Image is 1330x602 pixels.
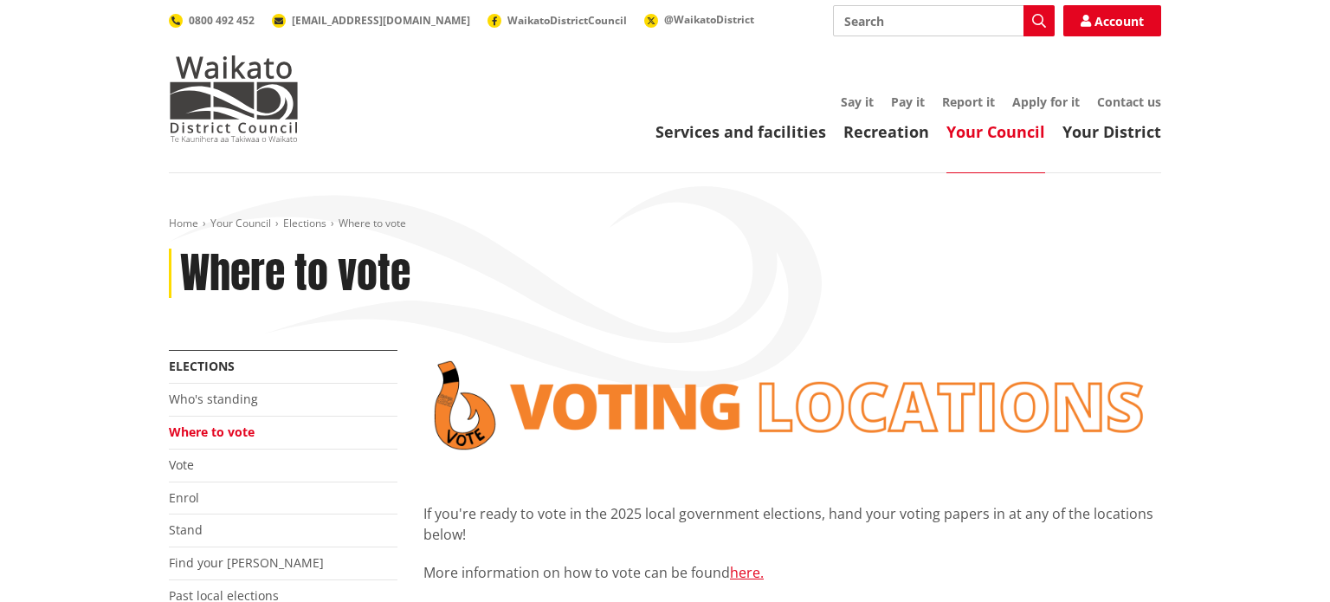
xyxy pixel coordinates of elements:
a: Home [169,216,198,230]
span: 0800 492 452 [189,13,255,28]
span: [EMAIL_ADDRESS][DOMAIN_NAME] [292,13,470,28]
span: @WaikatoDistrict [664,12,754,27]
p: If you're ready to vote in the 2025 local government elections, hand your voting papers in at any... [423,503,1161,545]
a: Elections [169,358,235,374]
a: Apply for it [1012,94,1080,110]
a: Pay it [891,94,925,110]
a: 0800 492 452 [169,13,255,28]
a: Elections [283,216,326,230]
h1: Where to vote [180,249,410,299]
a: Say it [841,94,874,110]
a: Services and facilities [655,121,826,142]
a: Account [1063,5,1161,36]
a: Your Council [210,216,271,230]
a: Report it [942,94,995,110]
a: Who's standing [169,391,258,407]
a: Your Council [946,121,1045,142]
a: Find your [PERSON_NAME] [169,554,324,571]
a: @WaikatoDistrict [644,12,754,27]
span: Where to vote [339,216,406,230]
a: Your District [1062,121,1161,142]
a: Vote [169,456,194,473]
a: [EMAIL_ADDRESS][DOMAIN_NAME] [272,13,470,28]
img: Waikato District Council - Te Kaunihera aa Takiwaa o Waikato [169,55,299,142]
a: Recreation [843,121,929,142]
a: Contact us [1097,94,1161,110]
a: WaikatoDistrictCouncil [487,13,627,28]
span: WaikatoDistrictCouncil [507,13,627,28]
nav: breadcrumb [169,217,1161,231]
a: here. [730,563,764,582]
img: voting locations banner [423,350,1161,461]
a: Where to vote [169,424,255,440]
a: Enrol [169,489,199,506]
p: More information on how to vote can be found [423,562,1161,583]
input: Search input [833,5,1055,36]
a: Stand [169,521,203,538]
